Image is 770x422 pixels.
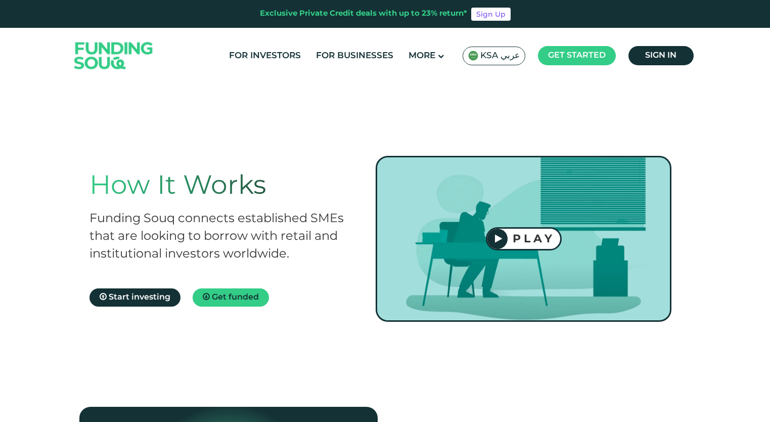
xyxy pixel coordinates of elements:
[471,8,511,21] a: Sign Up
[468,51,478,61] img: SA Flag
[64,30,163,81] img: Logo
[508,232,560,245] div: PLAY
[409,52,435,60] span: More
[227,48,303,64] a: For Investors
[109,293,170,301] span: Start investing
[89,288,180,307] a: Start investing
[645,52,676,59] span: Sign in
[628,46,694,65] a: Sign in
[89,210,356,263] h2: Funding Souq connects established SMEs that are looking to borrow with retail and institutional i...
[313,48,396,64] a: For Businesses
[193,288,269,307] a: Get funded
[486,227,562,250] button: PLAY
[548,52,606,59] span: Get started
[89,171,356,202] h1: How It Works
[260,8,467,20] div: Exclusive Private Credit deals with up to 23% return*
[480,50,520,62] span: KSA عربي
[212,293,259,301] span: Get funded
